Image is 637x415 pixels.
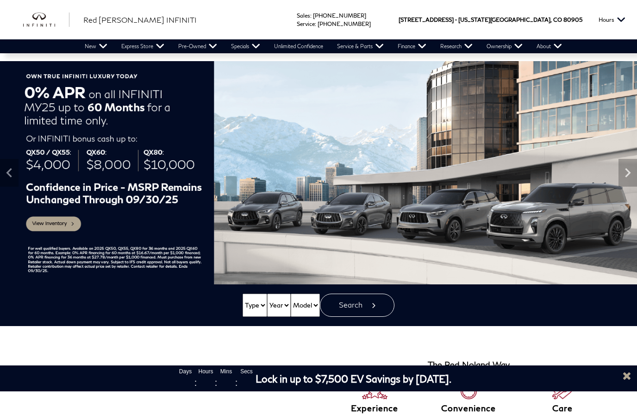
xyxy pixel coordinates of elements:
h3: The Red Noland Way [428,360,510,370]
a: [PHONE_NUMBER] [313,12,366,19]
a: Research [433,39,480,53]
span: : [215,376,218,390]
a: Ownership [480,39,530,53]
span: Secs [238,367,256,376]
a: Red [PERSON_NAME] INFINITI [83,14,197,25]
a: [STREET_ADDRESS] • [US_STATE][GEOGRAPHIC_DATA], CO 80905 [399,16,582,23]
a: Express Store [114,39,171,53]
a: [PHONE_NUMBER] [318,20,371,27]
a: Service & Parts [330,39,391,53]
select: Vehicle Model [291,294,320,317]
a: Unlimited Confidence [267,39,330,53]
select: Vehicle Year [267,294,291,317]
h6: Experience [328,404,422,413]
img: INFINITI [23,13,69,27]
select: Vehicle Type [243,294,267,317]
span: Days [177,367,194,376]
a: About [530,39,569,53]
span: Service [297,20,315,27]
nav: Main Navigation [78,39,569,53]
span: Lock in up to $7,500 EV Savings by [DATE]. [256,373,451,384]
span: : [315,20,316,27]
span: Hours [197,367,215,376]
span: Mins [218,367,235,376]
span: : [310,12,312,19]
h6: Convenience [422,404,516,413]
a: Pre-Owned [171,39,224,53]
button: Search [320,294,394,317]
a: infiniti [23,13,69,27]
span: : [194,376,197,390]
h6: Care [515,404,609,413]
span: Red [PERSON_NAME] INFINITI [83,15,197,24]
a: Finance [391,39,433,53]
a: Specials [224,39,267,53]
a: Close [621,370,632,381]
span: : [235,376,238,390]
span: Sales [297,12,310,19]
a: New [78,39,114,53]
